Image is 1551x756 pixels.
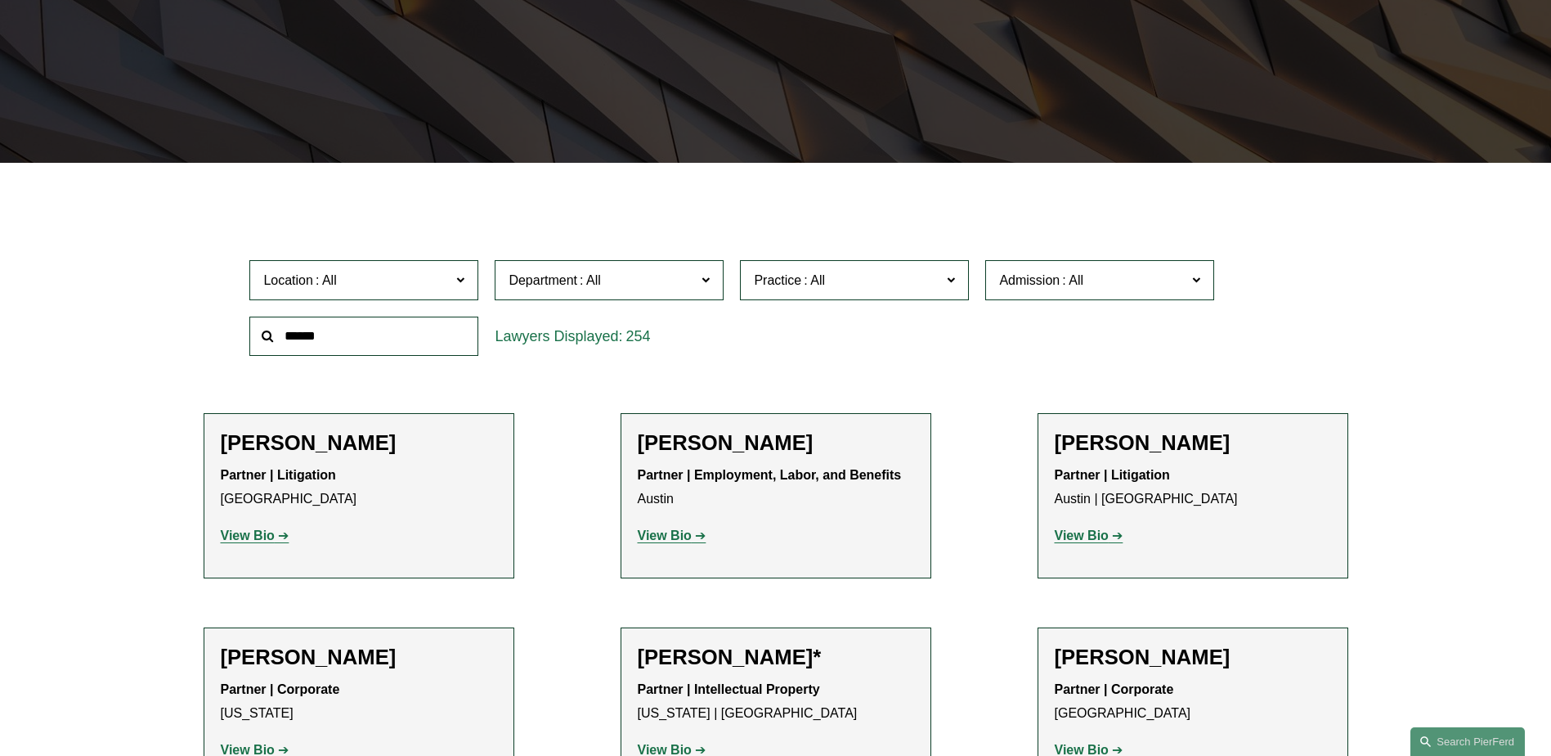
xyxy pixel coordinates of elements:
[754,273,801,287] span: Practice
[221,529,289,542] a: View Bio
[1410,727,1525,756] a: Search this site
[1055,529,1123,542] a: View Bio
[999,273,1060,287] span: Admission
[1055,430,1331,456] h2: [PERSON_NAME]
[638,678,914,726] p: [US_STATE] | [GEOGRAPHIC_DATA]
[221,645,497,670] h2: [PERSON_NAME]
[625,328,650,344] span: 254
[263,273,313,287] span: Location
[638,529,692,542] strong: View Bio
[221,468,336,482] strong: Partner | Litigation
[221,682,340,696] strong: Partner | Corporate
[638,430,914,456] h2: [PERSON_NAME]
[1055,678,1331,726] p: [GEOGRAPHIC_DATA]
[638,529,706,542] a: View Bio
[1055,468,1170,482] strong: Partner | Litigation
[1055,529,1109,542] strong: View Bio
[1055,682,1174,696] strong: Partner | Corporate
[638,645,914,670] h2: [PERSON_NAME]*
[221,678,497,726] p: [US_STATE]
[221,529,275,542] strong: View Bio
[1055,645,1331,670] h2: [PERSON_NAME]
[221,430,497,456] h2: [PERSON_NAME]
[509,273,577,287] span: Department
[638,464,914,511] p: Austin
[1055,464,1331,511] p: Austin | [GEOGRAPHIC_DATA]
[221,464,497,511] p: [GEOGRAPHIC_DATA]
[638,682,820,696] strong: Partner | Intellectual Property
[638,468,902,482] strong: Partner | Employment, Labor, and Benefits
